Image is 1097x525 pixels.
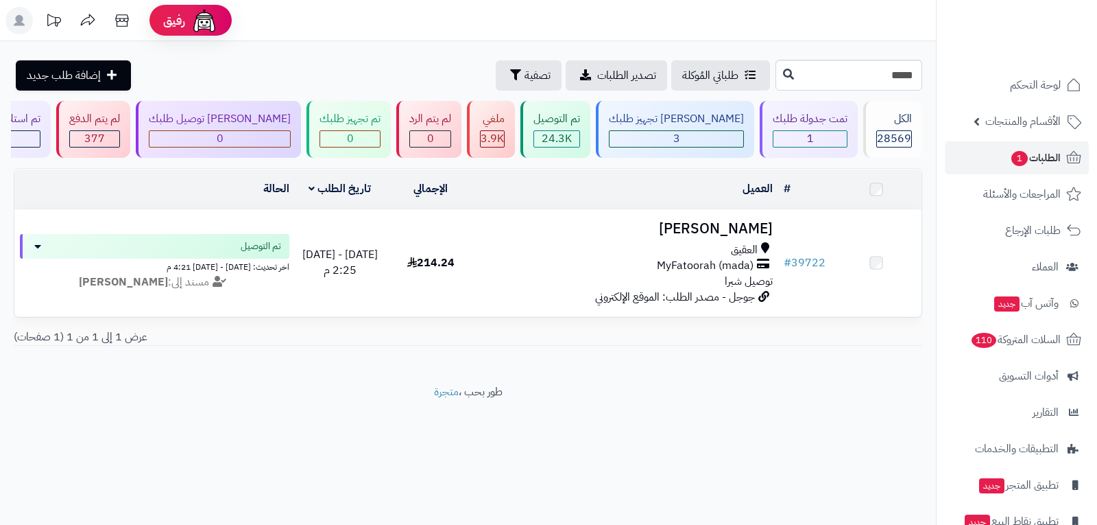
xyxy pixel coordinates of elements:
span: جوجل - مصدر الطلب: الموقع الإلكتروني [595,289,755,305]
span: تصفية [525,67,551,84]
a: الحالة [263,180,289,197]
a: الإجمالي [413,180,448,197]
span: لوحة التحكم [1010,75,1061,95]
button: تصفية [496,60,562,91]
div: الكل [876,111,912,127]
span: جديد [994,296,1020,312]
div: [PERSON_NAME] توصيل طلبك [149,111,291,127]
a: #39722 [784,255,825,271]
div: 377 [70,131,119,147]
span: MyFatoorah (mada) [657,258,754,274]
span: 1 [807,130,814,147]
span: السلات المتروكة [970,330,1061,349]
a: إضافة طلب جديد [16,60,131,91]
a: تحديثات المنصة [36,7,71,38]
div: 24307 [534,131,579,147]
span: 110 [971,333,996,349]
div: [PERSON_NAME] تجهيز طلبك [609,111,744,127]
a: تطبيق المتجرجديد [945,469,1089,502]
span: الطلبات [1010,148,1061,167]
span: 0 [217,130,224,147]
span: توصيل شبرا [725,273,773,290]
a: وآتس آبجديد [945,287,1089,320]
span: طلبات الإرجاع [1005,221,1061,240]
a: تاريخ الطلب [309,180,371,197]
a: تمت جدولة طلبك 1 [757,101,860,158]
a: طلباتي المُوكلة [671,60,770,91]
span: العملاء [1032,257,1059,277]
div: 0 [320,131,380,147]
div: 0 [149,131,290,147]
a: تم تجهيز طلبك 0 [304,101,394,158]
div: مسند إلى: [10,275,300,290]
a: التقارير [945,396,1089,429]
div: ملغي [480,111,505,127]
div: تم تجهيز طلبك [320,111,381,127]
span: 28569 [877,130,911,147]
img: logo-2.png [1004,31,1084,60]
span: 377 [84,130,105,147]
span: جديد [979,478,1004,493]
span: 3.9K [481,130,504,147]
span: تم التوصيل [241,240,281,253]
a: الطلبات1 [945,141,1089,174]
div: تمت جدولة طلبك [773,111,847,127]
span: 1 [1011,151,1028,167]
span: طلباتي المُوكلة [682,67,738,84]
a: [PERSON_NAME] توصيل طلبك 0 [133,101,304,158]
a: الكل28569 [860,101,925,158]
span: وآتس آب [993,294,1059,313]
span: المراجعات والأسئلة [983,185,1061,204]
div: لم يتم الرد [409,111,451,127]
a: لم يتم الرد 0 [394,101,464,158]
span: 214.24 [407,255,455,271]
a: متجرة [434,384,459,400]
span: رفيق [163,12,185,29]
span: التطبيقات والخدمات [975,439,1059,458]
span: [DATE] - [DATE] 2:25 م [302,246,378,279]
a: أدوات التسويق [945,360,1089,393]
img: ai-face.png [191,7,218,34]
span: تصدير الطلبات [597,67,656,84]
a: تم التوصيل 24.3K [518,101,593,158]
div: عرض 1 إلى 1 من 1 (1 صفحات) [3,329,468,345]
div: 3 [610,131,743,147]
div: اخر تحديث: [DATE] - [DATE] 4:21 م [20,259,289,273]
div: 0 [410,131,450,147]
span: العقيق [731,242,758,258]
div: تم التوصيل [533,111,580,127]
a: [PERSON_NAME] تجهيز طلبك 3 [593,101,757,158]
a: # [784,180,791,197]
a: لوحة التحكم [945,69,1089,102]
a: المراجعات والأسئلة [945,178,1089,211]
span: أدوات التسويق [999,366,1059,386]
a: العملاء [945,250,1089,283]
span: تطبيق المتجر [978,476,1059,495]
a: السلات المتروكة110 [945,323,1089,356]
div: 1 [773,131,847,147]
span: إضافة طلب جديد [27,67,101,84]
span: # [784,255,791,271]
h3: [PERSON_NAME] [481,221,773,237]
span: التقارير [1033,403,1059,422]
span: 0 [427,130,434,147]
span: 24.3K [542,130,572,147]
span: الأقسام والمنتجات [985,112,1061,131]
a: تصدير الطلبات [566,60,667,91]
a: التطبيقات والخدمات [945,432,1089,465]
strong: [PERSON_NAME] [79,274,168,290]
span: 0 [347,130,354,147]
a: طلبات الإرجاع [945,214,1089,247]
a: لم يتم الدفع 377 [53,101,133,158]
a: العميل [743,180,773,197]
span: 3 [673,130,680,147]
div: 3881 [481,131,504,147]
div: لم يتم الدفع [69,111,120,127]
a: ملغي 3.9K [464,101,518,158]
